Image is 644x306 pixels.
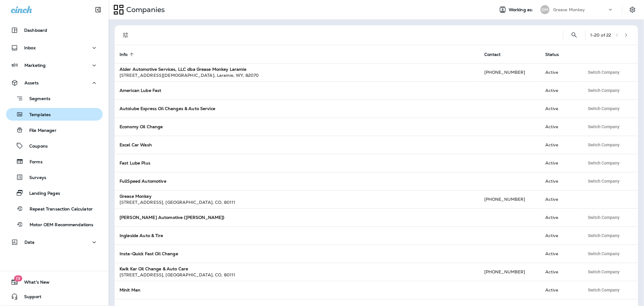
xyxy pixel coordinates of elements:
p: Segments [23,96,50,102]
div: [STREET_ADDRESS] , [GEOGRAPHIC_DATA] , CO , 80111 [120,272,475,278]
td: Active [540,172,580,190]
td: Active [540,263,580,281]
span: Switch Company [588,215,620,220]
button: File Manager [6,124,103,136]
span: Switch Company [588,125,620,129]
button: Switch Company [585,267,623,276]
div: GM [540,5,549,14]
span: Switch Company [588,179,620,183]
td: [PHONE_NUMBER] [479,263,540,281]
button: Switch Company [585,231,623,240]
button: 19What's New [6,276,103,288]
button: Inbox [6,42,103,54]
span: Switch Company [588,88,620,93]
strong: American Lube Fast [120,88,162,93]
strong: Kwik Kar Oil Change & Auto Care [120,266,188,272]
td: Active [540,154,580,172]
button: Marketing [6,59,103,71]
button: Segments [6,92,103,105]
p: Marketing [24,63,46,68]
div: [STREET_ADDRESS] , [GEOGRAPHIC_DATA] , CO , 80111 [120,199,475,205]
p: Surveys [23,175,46,181]
strong: Fast Lube Plus [120,160,150,166]
td: Active [540,63,580,81]
button: Forms [6,155,103,168]
p: Inbox [24,45,36,50]
span: 19 [14,275,22,282]
td: Active [540,118,580,136]
div: 1 - 20 of 22 [590,33,611,37]
span: Working as: [509,7,534,12]
strong: Insta-Quick Fast Oil Change [120,251,178,256]
span: Status [545,52,559,57]
button: Switch Company [585,122,623,131]
span: Switch Company [588,143,620,147]
td: Active [540,81,580,99]
strong: [PERSON_NAME] Automotive ([PERSON_NAME]) [120,215,225,220]
p: Templates [23,112,51,118]
strong: Minit Man [120,287,140,293]
button: Switch Company [585,249,623,258]
td: Active [540,281,580,299]
button: Repeat Transaction Calculator [6,202,103,215]
span: Switch Company [588,288,620,292]
button: Switch Company [585,68,623,77]
button: Search Companies [568,29,580,41]
button: Surveys [6,171,103,184]
strong: Grease Monkey [120,194,152,199]
td: Active [540,99,580,118]
p: Grease Monkey [553,7,585,12]
button: Filters [120,29,132,41]
span: Info [120,52,136,57]
td: [PHONE_NUMBER] [479,190,540,208]
button: Coupons [6,139,103,152]
p: Motor OEM Recommendations [24,222,94,228]
p: Forms [24,159,43,165]
button: Switch Company [585,104,623,113]
p: Data [24,240,35,245]
p: Coupons [23,144,48,149]
span: Switch Company [588,252,620,256]
p: Dashboard [24,28,47,33]
span: Contact [484,52,501,57]
span: What's New [18,280,50,287]
strong: Excel Car Wash [120,142,152,148]
button: Templates [6,108,103,121]
p: File Manager [23,128,56,134]
span: Switch Company [588,161,620,165]
span: Contact [484,52,509,57]
span: Switch Company [588,106,620,111]
td: [PHONE_NUMBER] [479,63,540,81]
p: Companies [124,5,165,14]
strong: FullSpeed Automotive [120,178,166,184]
td: Active [540,245,580,263]
td: Active [540,226,580,245]
button: Settings [627,4,638,15]
p: Repeat Transaction Calculator [24,207,93,212]
button: Landing Pages [6,187,103,199]
span: Status [545,52,567,57]
button: Collapse Sidebar [90,4,107,16]
button: Motor OEM Recommendations [6,218,103,231]
strong: Autolube Express Oil Changes & Auto Service [120,106,215,111]
span: Switch Company [588,270,620,274]
strong: Alder Automotive Services, LLC dba Grease Monkey Laramie [120,67,246,72]
button: Switch Company [585,158,623,168]
span: Switch Company [588,233,620,238]
td: Active [540,208,580,226]
span: Switch Company [588,70,620,74]
button: Data [6,236,103,248]
button: Switch Company [585,213,623,222]
button: Assets [6,77,103,89]
td: Active [540,190,580,208]
p: Landing Pages [23,191,60,197]
button: Switch Company [585,140,623,149]
span: Info [120,52,128,57]
button: Switch Company [585,177,623,186]
button: Switch Company [585,86,623,95]
button: Switch Company [585,285,623,295]
strong: Ingleside Auto & Tire [120,233,163,238]
button: Support [6,291,103,303]
p: Assets [24,80,39,85]
td: Active [540,136,580,154]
